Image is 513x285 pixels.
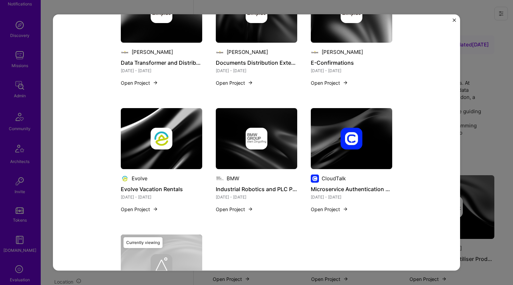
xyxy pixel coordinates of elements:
h4: Evolve Vacation Rentals [121,184,202,193]
img: Company logo [246,1,267,23]
div: [PERSON_NAME] [132,48,173,56]
button: Open Project [311,205,348,212]
h4: Documents Distribution Extension [216,58,297,67]
div: [DATE] - [DATE] [216,193,297,200]
div: [PERSON_NAME] [227,48,268,56]
button: Open Project [216,79,253,86]
div: BMW [227,175,239,182]
img: Company logo [216,174,224,182]
div: [PERSON_NAME] [322,48,363,56]
img: Company logo [341,1,362,23]
img: arrow-right [153,80,158,85]
h4: Data Transformer and Distribution Pipeline Extension [121,58,202,67]
img: Company logo [246,127,267,149]
div: Evolve [132,175,148,182]
button: Open Project [121,205,158,212]
div: Currently viewing [123,237,163,248]
img: cover [311,108,392,169]
button: Open Project [121,79,158,86]
h4: E-Confirmations [311,58,392,67]
img: arrow-right [343,80,348,85]
div: [DATE] - [DATE] [216,67,297,74]
button: Open Project [311,79,348,86]
img: Company logo [311,48,319,56]
img: Company logo [151,127,172,149]
img: arrow-right [248,80,253,85]
div: [DATE] - [DATE] [311,193,392,200]
div: [DATE] - [DATE] [311,67,392,74]
img: Company logo [121,174,129,182]
button: Open Project [216,205,253,212]
img: arrow-right [153,206,158,212]
img: Company logo [216,48,224,56]
div: CloudTalk [322,175,346,182]
img: cover [216,108,297,169]
img: Company logo [341,127,362,149]
img: Company logo [151,1,172,23]
div: [DATE] - [DATE] [121,193,202,200]
img: arrow-right [248,206,253,212]
h4: Microservice Authentication System [311,184,392,193]
h4: Industrial Robotics and PLC Programming [216,184,297,193]
img: Company logo [121,48,129,56]
img: cover [121,108,202,169]
div: [DATE] - [DATE] [121,67,202,74]
img: arrow-right [343,206,348,212]
button: Close [453,18,456,25]
img: Company logo [311,174,319,182]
